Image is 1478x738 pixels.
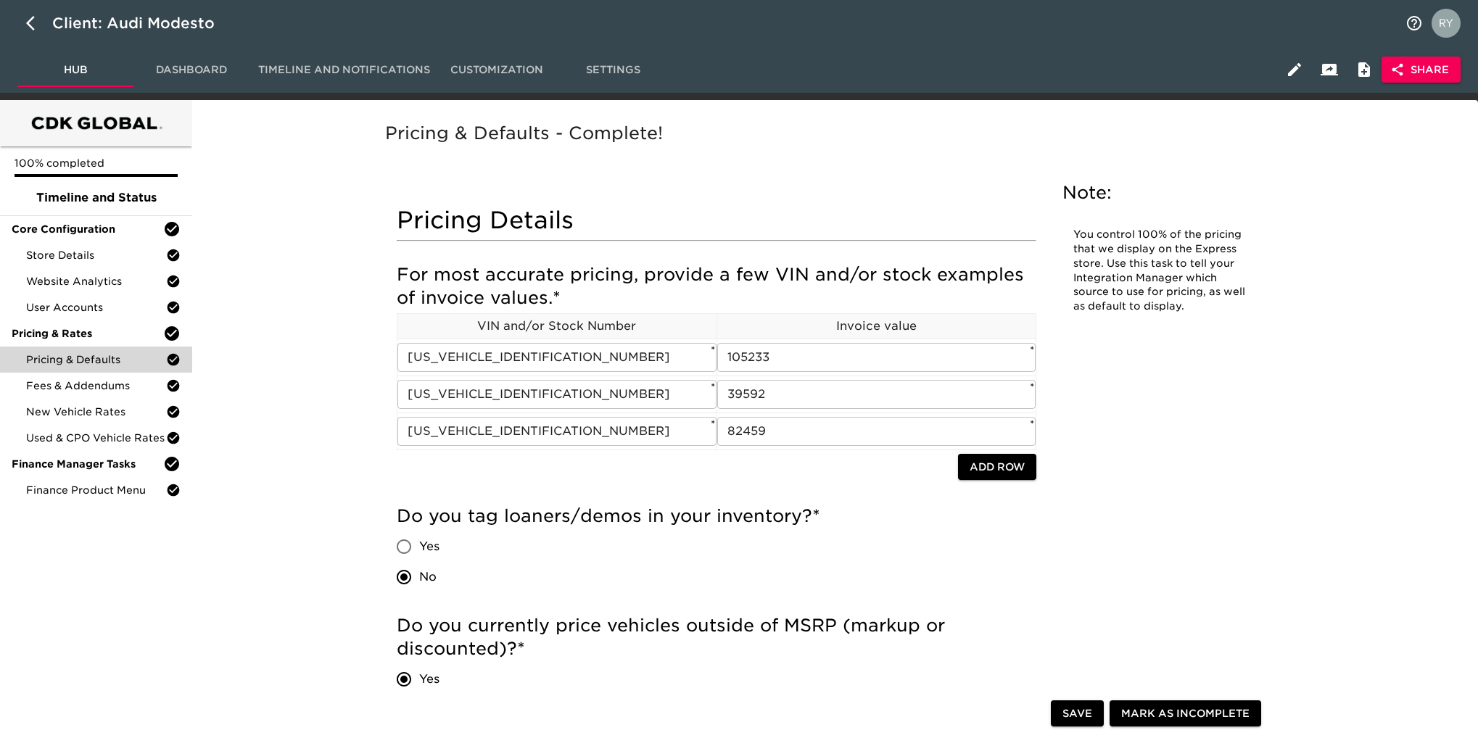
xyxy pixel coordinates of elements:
[419,538,439,555] span: Yes
[26,431,166,445] span: Used & CPO Vehicle Rates
[419,568,437,586] span: No
[26,61,125,79] span: Hub
[397,614,1036,660] h5: Do you currently price vehicles outside of MSRP (markup or discounted)?
[258,61,430,79] span: Timeline and Notifications
[15,156,178,170] p: 100% completed
[1051,700,1104,727] button: Save
[717,318,1036,335] p: Invoice value
[26,352,166,367] span: Pricing & Defaults
[26,274,166,289] span: Website Analytics
[26,248,166,262] span: Store Details
[1062,705,1092,723] span: Save
[26,378,166,393] span: Fees & Addendums
[970,458,1025,476] span: Add Row
[397,263,1036,310] h5: For most accurate pricing, provide a few VIN and/or stock examples of invoice values.
[419,671,439,688] span: Yes
[26,300,166,315] span: User Accounts
[12,326,163,341] span: Pricing & Rates
[52,12,235,35] div: Client: Audi Modesto
[1312,52,1347,87] button: Client View
[1347,52,1382,87] button: Internal Notes and Comments
[12,457,163,471] span: Finance Manager Tasks
[447,61,546,79] span: Customization
[1110,700,1261,727] button: Mark as Incomplete
[26,483,166,497] span: Finance Product Menu
[1121,705,1250,723] span: Mark as Incomplete
[397,505,1036,528] h5: Do you tag loaners/demos in your inventory?
[1062,181,1258,204] h5: Note:
[1393,61,1449,79] span: Share
[397,206,1036,235] h4: Pricing Details
[26,405,166,419] span: New Vehicle Rates
[142,61,241,79] span: Dashboard
[385,122,1279,145] h5: Pricing & Defaults - Complete!
[1382,57,1461,83] button: Share
[397,318,717,335] p: VIN and/or Stock Number
[1397,6,1432,41] button: notifications
[12,222,163,236] span: Core Configuration
[1277,52,1312,87] button: Edit Hub
[12,189,181,207] span: Timeline and Status
[958,454,1036,481] button: Add Row
[1432,9,1461,38] img: Profile
[1073,228,1247,314] p: You control 100% of the pricing that we display on the Express store. Use this task to tell your ...
[563,61,662,79] span: Settings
